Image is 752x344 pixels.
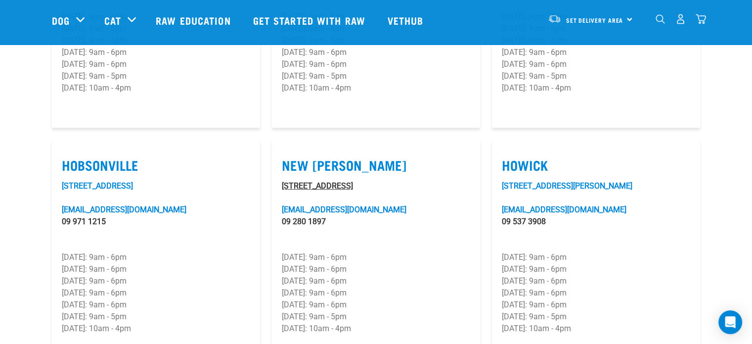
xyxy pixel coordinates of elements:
img: home-icon@2x.png [696,14,706,24]
a: [EMAIL_ADDRESS][DOMAIN_NAME] [502,205,626,214]
p: [DATE]: 9am - 6pm [282,287,470,299]
p: [DATE]: 9am - 6pm [62,287,250,299]
p: [DATE]: 9am - 6pm [502,58,690,70]
p: [DATE]: 10am - 4pm [502,323,690,335]
label: Howick [502,157,690,173]
p: [DATE]: 9am - 6pm [62,251,250,263]
p: [DATE]: 9am - 6pm [282,275,470,287]
label: New [PERSON_NAME] [282,157,470,173]
a: Dog [52,13,70,28]
p: [DATE]: 9am - 6pm [62,47,250,58]
a: [STREET_ADDRESS][PERSON_NAME] [502,181,632,191]
p: [DATE]: 9am - 6pm [282,47,470,58]
p: [DATE]: 9am - 6pm [282,251,470,263]
a: [EMAIL_ADDRESS][DOMAIN_NAME] [62,205,186,214]
p: [DATE]: 9am - 5pm [502,311,690,323]
p: [DATE]: 9am - 6pm [502,263,690,275]
p: [DATE]: 10am - 4pm [62,82,250,94]
p: [DATE]: 9am - 5pm [282,311,470,323]
img: home-icon-1@2x.png [656,14,665,24]
p: [DATE]: 9am - 6pm [502,251,690,263]
div: Open Intercom Messenger [718,310,742,334]
a: 09 280 1897 [282,217,326,226]
p: [DATE]: 9am - 6pm [62,275,250,287]
a: 09 537 3908 [502,217,546,226]
p: [DATE]: 9am - 5pm [62,311,250,323]
img: van-moving.png [548,14,561,23]
a: Raw Education [146,0,243,40]
a: 09 971 1215 [62,217,106,226]
p: [DATE]: 9am - 6pm [282,299,470,311]
a: [EMAIL_ADDRESS][DOMAIN_NAME] [282,205,406,214]
p: [DATE]: 10am - 4pm [282,323,470,335]
p: [DATE]: 9am - 5pm [282,70,470,82]
p: [DATE]: 9am - 6pm [282,58,470,70]
p: [DATE]: 9am - 6pm [282,263,470,275]
p: [DATE]: 9am - 6pm [62,58,250,70]
p: [DATE]: 10am - 4pm [502,82,690,94]
p: [DATE]: 10am - 4pm [282,82,470,94]
p: [DATE]: 9am - 6pm [502,275,690,287]
p: [DATE]: 9am - 6pm [502,287,690,299]
p: [DATE]: 9am - 6pm [502,47,690,58]
a: [STREET_ADDRESS] [282,181,353,191]
img: user.png [675,14,686,24]
p: [DATE]: 9am - 5pm [62,70,250,82]
label: Hobsonville [62,157,250,173]
p: [DATE]: 10am - 4pm [62,323,250,335]
p: [DATE]: 9am - 6pm [502,299,690,311]
a: Cat [104,13,121,28]
p: [DATE]: 9am - 6pm [62,299,250,311]
p: [DATE]: 9am - 6pm [62,263,250,275]
a: Get started with Raw [243,0,378,40]
a: [STREET_ADDRESS] [62,181,133,191]
a: Vethub [378,0,436,40]
p: [DATE]: 9am - 5pm [502,70,690,82]
span: Set Delivery Area [566,18,623,22]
